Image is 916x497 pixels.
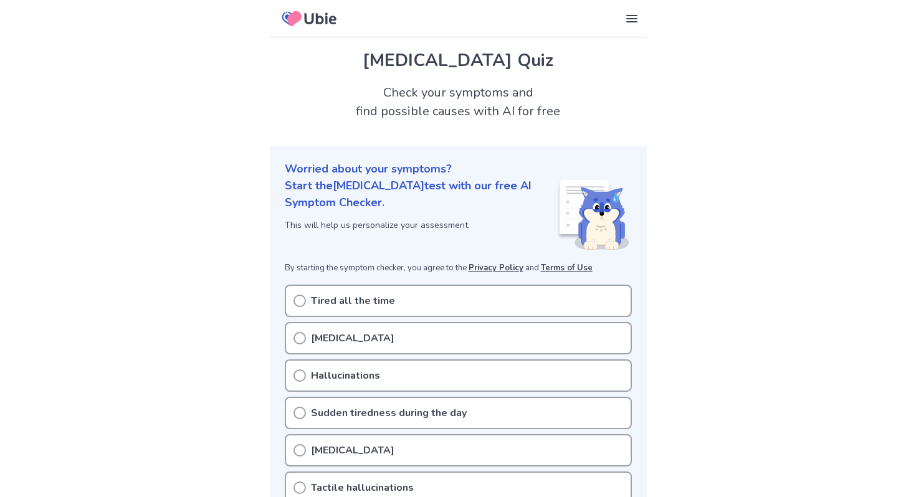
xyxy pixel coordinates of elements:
[285,177,557,211] p: Start the [MEDICAL_DATA] test with our free AI Symptom Checker.
[311,443,394,458] p: [MEDICAL_DATA]
[311,331,394,346] p: [MEDICAL_DATA]
[311,368,380,383] p: Hallucinations
[285,161,632,177] p: Worried about your symptoms?
[285,262,632,275] p: By starting the symptom checker, you agree to the and
[285,47,632,73] h1: [MEDICAL_DATA] Quiz
[270,83,647,121] h2: Check your symptoms and find possible causes with AI for free
[311,480,414,495] p: Tactile hallucinations
[285,219,557,232] p: This will help us personalize your assessment.
[557,180,629,250] img: Shiba
[311,293,395,308] p: Tired all the time
[541,262,593,273] a: Terms of Use
[469,262,523,273] a: Privacy Policy
[311,405,467,420] p: Sudden tiredness during the day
